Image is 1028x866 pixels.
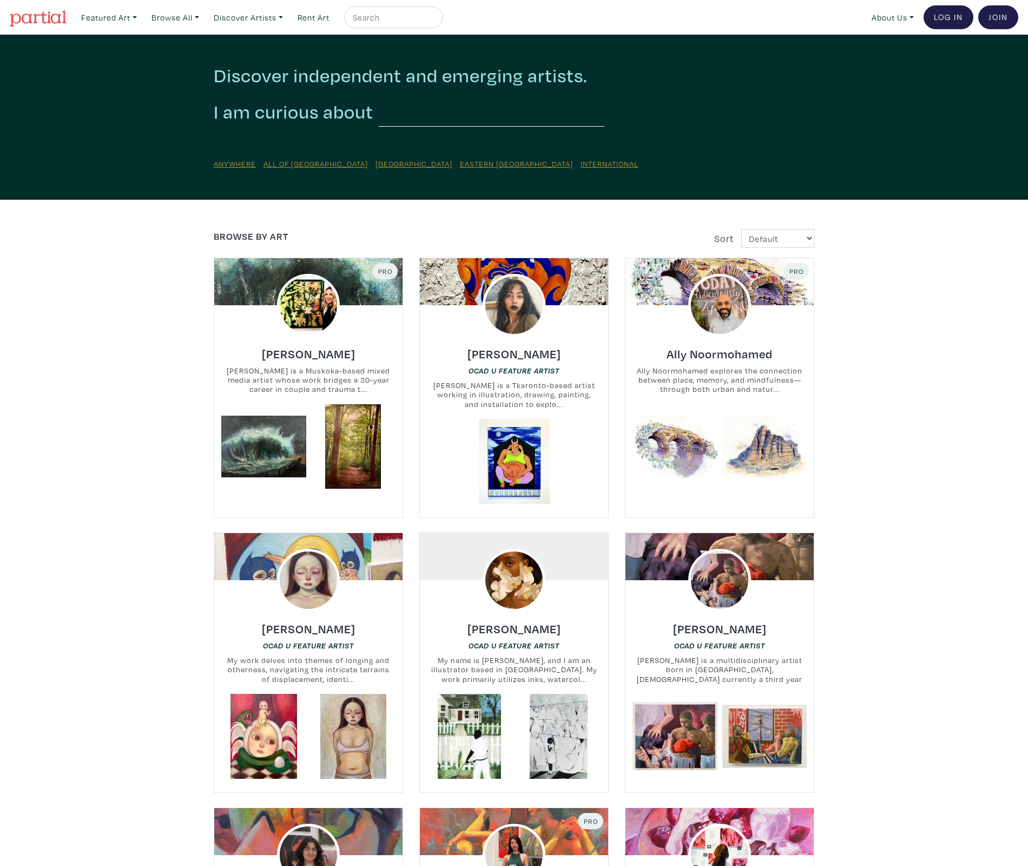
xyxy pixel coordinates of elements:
[688,549,751,612] img: phpThumb.php
[483,549,545,612] img: phpThumb.php
[688,274,751,337] img: phpThumb.php
[583,817,598,825] span: Pro
[924,5,973,29] a: Log In
[293,6,334,29] a: Rent Art
[674,641,765,650] em: OCAD U Feature Artist
[667,344,773,356] a: Ally Noormohamed
[352,11,433,24] input: Search
[625,366,814,395] small: Ally Noormohamed explores the connection between place, memory, and mindfulness—through both urba...
[214,100,373,124] h2: I am curious about
[214,655,403,684] small: My work delves into themes of longing and otherness, navigating the intricate terrains of displac...
[214,159,256,169] a: Anywhere
[469,366,559,375] em: OCAD U Feature Artist
[147,6,204,29] a: Browse All
[467,344,561,356] a: [PERSON_NAME]
[667,346,773,361] h6: Ally Noormohamed
[673,619,767,631] a: [PERSON_NAME]
[867,6,919,29] a: About Us
[460,159,573,169] a: Eastern [GEOGRAPHIC_DATA]
[214,230,288,242] a: Browse by Art
[469,640,559,651] a: OCAD U Feature Artist
[263,640,354,651] a: OCAD U Feature Artist
[262,344,355,356] a: [PERSON_NAME]
[262,619,355,631] a: [PERSON_NAME]
[209,6,288,29] a: Discover Artists
[420,655,608,684] small: My name is [PERSON_NAME], and I am an illustrator based in [GEOGRAPHIC_DATA]. My work primarily u...
[262,346,355,361] h6: [PERSON_NAME]
[76,6,142,29] a: Featured Art
[978,5,1018,29] a: Join
[263,641,354,650] em: OCAD U Feature Artist
[467,619,561,631] a: [PERSON_NAME]
[625,655,814,684] small: [PERSON_NAME] is a multidisciplinary artist born in [GEOGRAPHIC_DATA], [DEMOGRAPHIC_DATA] current...
[375,159,452,169] a: [GEOGRAPHIC_DATA]
[674,640,765,651] a: OCAD U Feature Artist
[420,380,608,409] small: [PERSON_NAME] is a Tkaronto-based artist working in illustration, drawing, painting, and installa...
[377,267,393,275] span: Pro
[214,366,403,395] small: [PERSON_NAME] is a Muskoka-based mixed media artist whose work bridges a 30-year career in couple...
[581,159,638,169] a: International
[788,267,804,275] span: Pro
[673,621,767,636] h6: [PERSON_NAME]
[262,621,355,636] h6: [PERSON_NAME]
[467,346,561,361] h6: [PERSON_NAME]
[714,232,734,245] span: Sort
[277,549,340,612] img: phpThumb.php
[483,274,545,337] img: phpThumb.php
[467,621,561,636] h6: [PERSON_NAME]
[469,365,559,376] a: OCAD U Feature Artist
[214,64,814,87] h2: Discover independent and emerging artists.
[263,159,368,169] a: All of [GEOGRAPHIC_DATA]
[277,274,340,337] img: phpThumb.php
[469,641,559,650] em: OCAD U Feature Artist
